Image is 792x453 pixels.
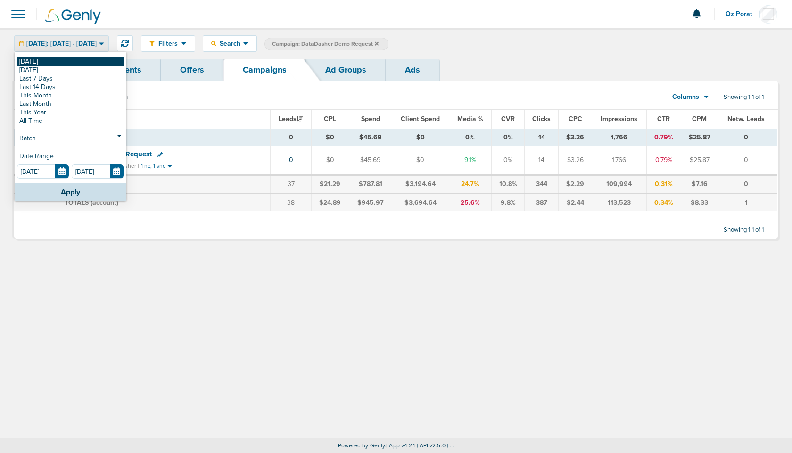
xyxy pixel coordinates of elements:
span: Leads [279,115,303,123]
td: $21.29 [311,175,349,194]
td: 0 [718,175,777,194]
td: 1 [718,194,777,211]
td: 0 [271,129,311,146]
a: Ads [386,59,439,81]
span: Client Spend [401,115,440,123]
td: 0 [718,146,777,175]
td: $45.69 [349,129,392,146]
a: All Time [17,117,124,125]
a: Last 7 Days [17,74,124,83]
td: 9.1% [449,146,491,175]
a: Clients [95,59,161,81]
td: $3.26 [559,129,592,146]
a: Batch [17,133,124,145]
td: $0 [392,146,449,175]
td: 14 [525,146,559,175]
td: $2.44 [559,194,592,211]
span: CPL [324,115,336,123]
td: 25.6% [449,194,491,211]
a: Last Month [17,100,124,108]
span: Media % [457,115,483,123]
span: Showing 1-1 of 1 [724,93,764,101]
span: Clicks [532,115,551,123]
span: Oz Porat [726,11,759,17]
span: CPM [692,115,707,123]
td: TOTALS (active) ( ) [59,175,271,194]
td: TOTALS ( ) [59,129,271,146]
td: $3,694.64 [392,194,449,211]
a: Dashboard [14,59,95,81]
span: Impressions [601,115,637,123]
td: $24.89 [311,194,349,211]
td: 0 [718,129,777,146]
span: Spend [361,115,380,123]
td: 0.79% [646,129,681,146]
td: 113,523 [592,194,646,211]
td: 24.7% [449,175,491,194]
td: $0 [392,129,449,146]
a: Ad Groups [306,59,386,81]
a: [DATE] [17,57,124,66]
td: $25.87 [681,146,718,175]
td: 10.8% [491,175,525,194]
span: DataDasher Demo Request [65,150,152,158]
a: 0 [289,156,293,164]
span: Netw. Leads [727,115,765,123]
td: 0% [449,129,491,146]
td: $0 [311,146,349,175]
span: Campaign: DataDasher Demo Request [272,40,379,48]
td: $2.29 [559,175,592,194]
a: This Month [17,91,124,100]
td: TOTALS (account) [59,194,271,211]
span: Showing 1-1 of 1 [724,226,764,234]
td: $0 [311,129,349,146]
td: 38 [271,194,311,211]
span: | App v4.2.1 [386,442,415,449]
td: 109,994 [592,175,646,194]
td: 0.34% [646,194,681,211]
img: Genly [45,9,101,24]
td: 0% [491,146,525,175]
td: $7.16 [681,175,718,194]
span: | API v2.5.0 [417,442,445,449]
span: Columns [672,92,699,102]
td: 387 [525,194,559,211]
td: 1,766 [592,129,646,146]
td: 0.31% [646,175,681,194]
td: 0% [491,129,525,146]
span: CVR [501,115,515,123]
a: Offers [161,59,223,81]
td: 9.8% [491,194,525,211]
span: CTR [657,115,670,123]
td: 14 [525,129,559,146]
td: 1,766 [592,146,646,175]
td: $3,194.64 [392,175,449,194]
td: $787.81 [349,175,392,194]
button: Apply [15,183,126,201]
td: $945.97 [349,194,392,211]
td: $8.33 [681,194,718,211]
a: Last 14 Days [17,83,124,91]
td: $25.87 [681,129,718,146]
a: This Year [17,108,124,117]
td: 0.79% [646,146,681,175]
small: 1 nc, 1 snc [141,162,165,170]
span: Filters [155,40,181,48]
td: 344 [525,175,559,194]
a: [DATE] [17,66,124,74]
span: | ... [447,442,454,449]
span: [DATE]: [DATE] - [DATE] [26,40,97,47]
span: CPC [569,115,582,123]
td: $3.26 [559,146,592,175]
div: Date Range [17,153,124,164]
td: 37 [271,175,311,194]
a: Campaigns [223,59,306,81]
span: Search [216,40,243,48]
td: $45.69 [349,146,392,175]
